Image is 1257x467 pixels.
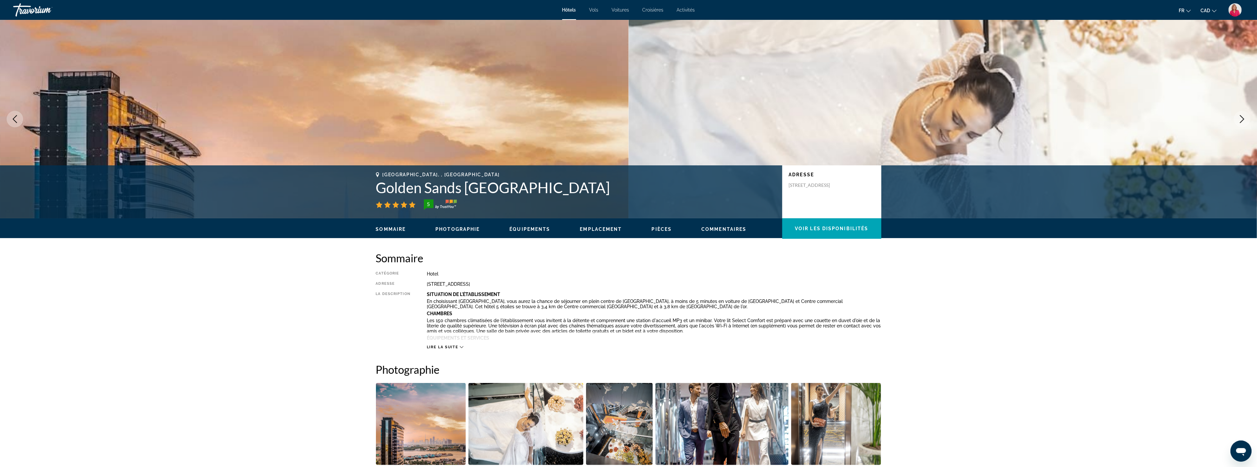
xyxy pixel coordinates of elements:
a: Travorium [13,1,79,19]
h2: Sommaire [376,251,881,265]
button: Pièces [652,226,672,232]
div: Adresse [376,281,410,287]
button: Voir les disponibilités [782,218,881,239]
button: Open full-screen image slider [655,383,789,465]
div: Catégorie [376,271,410,276]
a: Voitures [612,7,629,13]
button: Change currency [1201,6,1217,15]
button: Open full-screen image slider [468,383,583,465]
span: Voir les disponibilités [795,226,868,231]
span: CAD [1201,8,1210,13]
b: Situation De L'établissement [427,292,500,297]
p: Adresse [789,172,875,177]
div: 5 [422,200,435,208]
div: [STREET_ADDRESS] [427,281,881,287]
button: Lire la suite [427,345,463,350]
button: Open full-screen image slider [586,383,653,465]
a: Activités [677,7,695,13]
button: Next image [1234,111,1250,127]
img: 2Q== [1229,3,1242,17]
img: trustyou-badge-hor.svg [424,199,457,210]
button: Open full-screen image slider [791,383,881,465]
div: Hotel [427,271,881,276]
button: Emplacement [580,226,622,232]
p: [STREET_ADDRESS] [789,182,842,188]
span: [GEOGRAPHIC_DATA], , [GEOGRAPHIC_DATA] [383,172,500,177]
h2: Photographie [376,363,881,376]
button: Open full-screen image slider [376,383,466,465]
a: Hôtels [562,7,576,13]
button: Commentaires [701,226,746,232]
button: Photographie [435,226,480,232]
h1: Golden Sands [GEOGRAPHIC_DATA] [376,179,776,196]
a: Croisières [643,7,664,13]
b: Chambres [427,311,452,316]
p: Les 150 chambres climatisées de l'établissement vous invitent à la détente et comprennent une sta... [427,318,881,334]
p: En choisissant [GEOGRAPHIC_DATA], vous aurez la chance de séjourner en plein centre de [GEOGRAPHI... [427,299,881,309]
button: User Menu [1227,3,1244,17]
div: La description [376,292,410,341]
span: fr [1179,8,1185,13]
iframe: Bouton de lancement de la fenêtre de messagerie [1231,441,1252,462]
span: Lire la suite [427,345,458,349]
button: Previous image [7,111,23,127]
button: Change language [1179,6,1191,15]
button: Sommaire [376,226,406,232]
a: Vols [589,7,599,13]
button: Équipements [510,226,550,232]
